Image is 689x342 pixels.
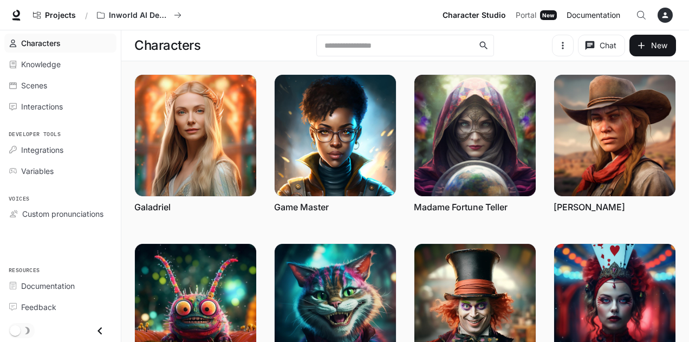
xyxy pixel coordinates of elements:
[516,9,536,22] span: Portal
[21,80,47,91] span: Scenes
[92,4,186,26] button: All workspaces
[109,11,170,20] p: Inworld AI Demos
[4,97,116,116] a: Interactions
[134,201,171,213] a: Galadriel
[10,324,21,336] span: Dark mode toggle
[135,75,256,196] img: Galadriel
[4,76,116,95] a: Scenes
[554,201,625,213] a: [PERSON_NAME]
[630,4,652,26] button: Open Command Menu
[21,37,61,49] span: Characters
[4,162,116,180] a: Variables
[629,35,676,56] button: New
[414,75,536,196] img: Madame Fortune Teller
[438,4,510,26] a: Character Studio
[21,144,63,156] span: Integrations
[21,280,75,292] span: Documentation
[88,320,112,342] button: Close drawer
[45,11,76,20] span: Projects
[443,9,506,22] span: Character Studio
[21,301,56,313] span: Feedback
[540,10,557,20] div: New
[4,55,116,74] a: Knowledge
[21,165,54,177] span: Variables
[21,101,63,112] span: Interactions
[562,4,628,26] a: Documentation
[28,4,81,26] a: Go to projects
[21,59,61,70] span: Knowledge
[134,35,200,56] h1: Characters
[554,75,675,196] img: Sadie
[578,35,625,56] button: Chat
[4,276,116,295] a: Documentation
[81,10,92,21] div: /
[4,298,116,317] a: Feedback
[414,201,508,213] a: Madame Fortune Teller
[22,208,103,220] span: Custom pronunciations
[275,75,396,196] img: Game Master
[4,34,116,53] a: Characters
[274,201,329,213] a: Game Master
[4,140,116,159] a: Integrations
[567,9,620,22] span: Documentation
[4,204,116,223] a: Custom pronunciations
[511,4,561,26] a: PortalNew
